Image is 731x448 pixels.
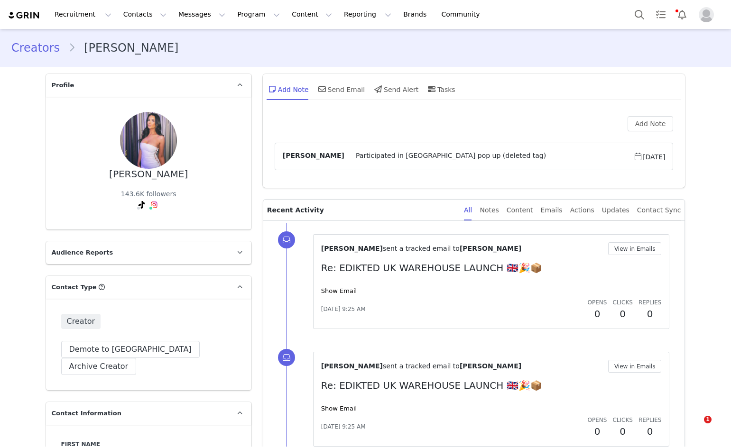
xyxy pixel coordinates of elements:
div: Emails [541,200,563,221]
span: Replies [638,299,662,306]
div: All [464,200,472,221]
button: View in Emails [608,242,662,255]
button: View in Emails [608,360,662,373]
span: Contact Type [52,283,97,292]
div: Contact Sync [637,200,681,221]
div: Updates [602,200,629,221]
div: Send Email [316,78,365,101]
div: Notes [480,200,499,221]
span: Profile [52,81,74,90]
div: 143.6K followers [121,189,176,199]
span: Contact Information [52,409,121,418]
a: Brands [398,4,435,25]
span: [PERSON_NAME] [321,362,383,370]
iframe: Intercom live chat [685,416,707,439]
span: sent a tracked email to [383,362,460,370]
a: Creators [11,39,68,56]
button: Demote to [GEOGRAPHIC_DATA] [61,341,200,358]
span: [DATE] [633,151,665,162]
p: Re: EDIKTED UK WAREHOUSE LAUNCH 🇬🇧🎉📦 [321,261,662,275]
div: Tasks [426,78,455,101]
span: [PERSON_NAME] [460,245,521,252]
span: Audience Reports [52,248,113,257]
button: Search [629,4,650,25]
button: Reporting [338,4,397,25]
span: [PERSON_NAME] [460,362,521,370]
button: Recruitment [49,4,117,25]
div: Send Alert [372,78,418,101]
button: Archive Creator [61,358,137,375]
span: sent a tracked email to [383,245,460,252]
button: Messages [173,4,231,25]
span: [DATE] 9:25 AM [321,305,366,313]
span: Opens [588,417,607,423]
span: [PERSON_NAME] [321,245,383,252]
h2: 0 [588,307,607,321]
span: 1 [704,416,712,423]
img: 0414a430-419a-41e8-8f5d-3758222c5513.jpg [120,112,177,169]
button: Add Note [628,116,674,131]
div: [PERSON_NAME] [109,169,188,180]
p: Re: EDIKTED UK WAREHOUSE LAUNCH 🇬🇧🎉📦 [321,378,662,393]
span: [PERSON_NAME] [283,151,344,162]
span: Clicks [612,299,632,306]
button: Notifications [672,4,693,25]
span: Creator [61,314,101,329]
button: Program [231,4,286,25]
span: Participated in [GEOGRAPHIC_DATA] pop up (deleted tag) [344,151,633,162]
img: placeholder-profile.jpg [699,7,714,22]
a: Tasks [650,4,671,25]
img: grin logo [8,11,41,20]
h2: 0 [638,307,662,321]
p: Recent Activity [267,200,456,220]
div: Actions [570,200,594,221]
h2: 0 [612,424,632,439]
h2: 0 [638,424,662,439]
span: [DATE] 9:25 AM [321,422,366,431]
span: Opens [588,299,607,306]
div: Add Note [267,78,309,101]
a: Community [436,4,490,25]
button: Contacts [118,4,172,25]
button: Profile [693,7,723,22]
span: Clicks [612,417,632,423]
a: Show Email [321,405,357,412]
a: Show Email [321,287,357,294]
span: Replies [638,417,662,423]
div: Content [507,200,533,221]
h2: 0 [588,424,607,439]
h2: 0 [612,307,632,321]
img: instagram.svg [150,201,158,209]
button: Content [286,4,338,25]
